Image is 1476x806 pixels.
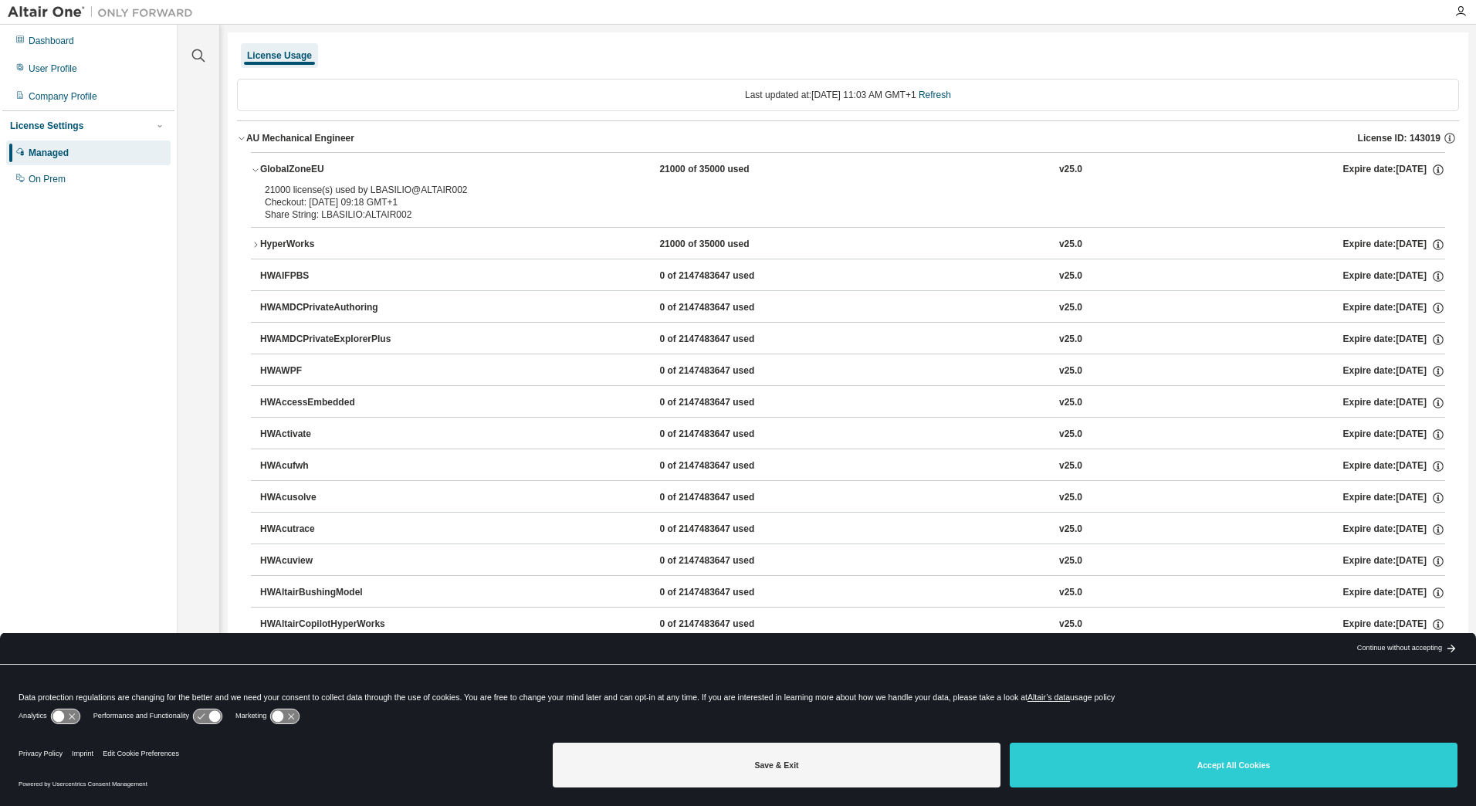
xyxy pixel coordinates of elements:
[260,513,1445,547] button: HWAcutrace0 of 2147483647 usedv25.0Expire date:[DATE]
[1059,364,1082,378] div: v25.0
[1059,396,1082,410] div: v25.0
[260,459,399,473] div: HWAcufwh
[251,153,1445,187] button: GlobalZoneEU21000 of 35000 usedv25.0Expire date:[DATE]
[260,163,399,177] div: GlobalZoneEU
[1342,491,1444,505] div: Expire date: [DATE]
[1342,301,1444,315] div: Expire date: [DATE]
[237,79,1459,111] div: Last updated at: [DATE] 11:03 AM GMT+1
[1342,238,1444,252] div: Expire date: [DATE]
[247,49,312,62] div: License Usage
[237,121,1459,155] button: AU Mechanical EngineerLicense ID: 143019
[1059,428,1082,442] div: v25.0
[260,491,399,505] div: HWAcusolve
[29,35,74,47] div: Dashboard
[260,301,399,315] div: HWAMDCPrivateAuthoring
[659,269,798,283] div: 0 of 2147483647 used
[260,323,1445,357] button: HWAMDCPrivateExplorerPlus0 of 2147483647 usedv25.0Expire date:[DATE]
[659,554,798,568] div: 0 of 2147483647 used
[1342,163,1444,177] div: Expire date: [DATE]
[260,608,1445,642] button: HWAltairCopilotHyperWorks0 of 2147483647 usedv25.0Expire date:[DATE]
[265,184,1394,196] div: 21000 license(s) used by LBASILIO@ALTAIR002
[1342,269,1444,283] div: Expire date: [DATE]
[260,333,399,347] div: HWAMDCPrivateExplorerPlus
[659,301,798,315] div: 0 of 2147483647 used
[659,364,798,378] div: 0 of 2147483647 used
[1059,459,1082,473] div: v25.0
[265,208,1394,221] div: Share String: LBASILIO:ALTAIR002
[29,63,77,75] div: User Profile
[260,449,1445,483] button: HWAcufwh0 of 2147483647 usedv25.0Expire date:[DATE]
[1342,586,1444,600] div: Expire date: [DATE]
[260,238,399,252] div: HyperWorks
[260,544,1445,578] button: HWAcuview0 of 2147483647 usedv25.0Expire date:[DATE]
[260,259,1445,293] button: HWAIFPBS0 of 2147483647 usedv25.0Expire date:[DATE]
[1358,132,1440,144] span: License ID: 143019
[659,396,798,410] div: 0 of 2147483647 used
[260,554,399,568] div: HWAcuview
[260,364,399,378] div: HWAWPF
[260,386,1445,420] button: HWAccessEmbedded0 of 2147483647 usedv25.0Expire date:[DATE]
[8,5,201,20] img: Altair One
[260,396,399,410] div: HWAccessEmbedded
[29,90,97,103] div: Company Profile
[1059,554,1082,568] div: v25.0
[1342,523,1444,537] div: Expire date: [DATE]
[260,418,1445,452] button: HWActivate0 of 2147483647 usedv25.0Expire date:[DATE]
[29,147,69,159] div: Managed
[260,291,1445,325] button: HWAMDCPrivateAuthoring0 of 2147483647 usedv25.0Expire date:[DATE]
[10,120,83,132] div: License Settings
[260,354,1445,388] button: HWAWPF0 of 2147483647 usedv25.0Expire date:[DATE]
[1342,396,1444,410] div: Expire date: [DATE]
[246,132,354,144] div: AU Mechanical Engineer
[659,523,798,537] div: 0 of 2147483647 used
[659,163,798,177] div: 21000 of 35000 used
[659,618,798,632] div: 0 of 2147483647 used
[1342,428,1444,442] div: Expire date: [DATE]
[260,576,1445,610] button: HWAltairBushingModel0 of 2147483647 usedv25.0Expire date:[DATE]
[1059,618,1082,632] div: v25.0
[1059,163,1082,177] div: v25.0
[1059,491,1082,505] div: v25.0
[260,269,399,283] div: HWAIFPBS
[919,90,951,100] a: Refresh
[659,333,798,347] div: 0 of 2147483647 used
[1342,364,1444,378] div: Expire date: [DATE]
[1059,586,1082,600] div: v25.0
[1059,238,1082,252] div: v25.0
[1342,618,1444,632] div: Expire date: [DATE]
[1059,523,1082,537] div: v25.0
[251,228,1445,262] button: HyperWorks21000 of 35000 usedv25.0Expire date:[DATE]
[29,173,66,185] div: On Prem
[659,428,798,442] div: 0 of 2147483647 used
[1342,333,1444,347] div: Expire date: [DATE]
[1342,554,1444,568] div: Expire date: [DATE]
[1059,301,1082,315] div: v25.0
[260,618,399,632] div: HWAltairCopilotHyperWorks
[659,586,798,600] div: 0 of 2147483647 used
[260,523,399,537] div: HWAcutrace
[1342,459,1444,473] div: Expire date: [DATE]
[659,459,798,473] div: 0 of 2147483647 used
[1059,333,1082,347] div: v25.0
[1059,269,1082,283] div: v25.0
[260,586,399,600] div: HWAltairBushingModel
[265,196,1394,208] div: Checkout: [DATE] 09:18 GMT+1
[659,491,798,505] div: 0 of 2147483647 used
[260,428,399,442] div: HWActivate
[260,481,1445,515] button: HWAcusolve0 of 2147483647 usedv25.0Expire date:[DATE]
[659,238,798,252] div: 21000 of 35000 used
